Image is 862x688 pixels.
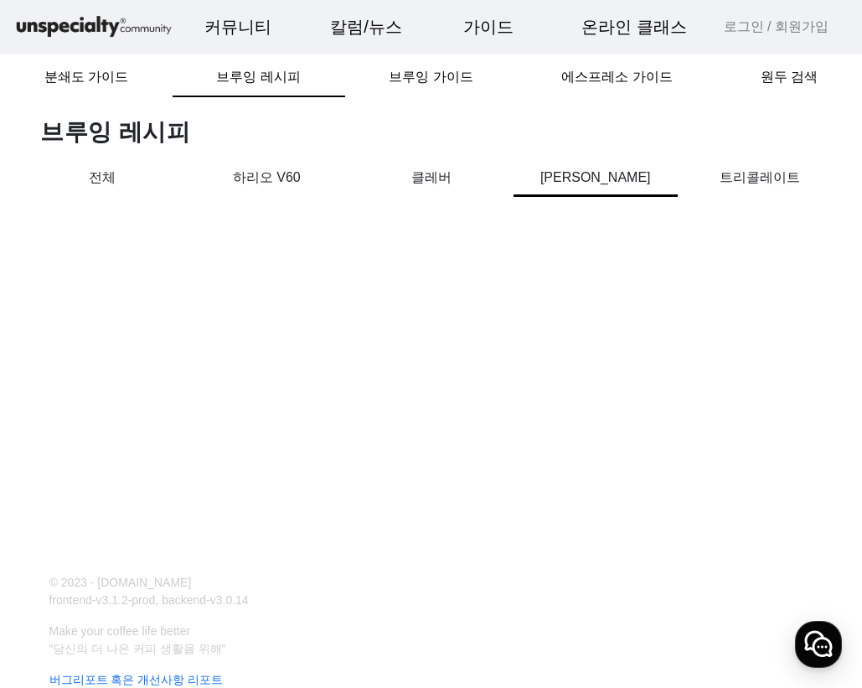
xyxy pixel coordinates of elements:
[678,168,842,188] p: 트리콜레이트
[259,556,279,570] span: 설정
[761,70,818,84] span: 원두 검색
[389,70,472,84] span: 브루잉 가이드
[348,168,513,188] p: 클레버
[20,168,184,188] p: 전체
[450,4,527,49] a: 가이드
[317,4,416,49] a: 칼럼/뉴스
[153,557,173,571] span: 대화
[568,4,700,49] a: 온라인 클래스
[216,70,300,84] span: 브루잉 레시피
[44,70,128,84] span: 분쇄도 가이드
[39,574,421,609] p: © 2023 - [DOMAIN_NAME] frontend-v3.1.2-prod, backend-v3.0.14
[514,168,678,197] p: [PERSON_NAME]
[5,531,111,573] a: 홈
[724,17,828,37] a: 로그인 / 회원가입
[216,531,322,573] a: 설정
[39,623,803,658] p: Make your coffee life better “당신의 더 나은 커피 생활을 위해”
[53,556,63,570] span: 홈
[191,4,285,49] a: 커뮤니티
[13,13,174,42] img: logo
[561,70,672,84] span: 에스프레소 가이드
[184,168,348,188] p: 하리오 V60
[111,531,216,573] a: 대화
[40,117,842,147] h1: 브루잉 레시피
